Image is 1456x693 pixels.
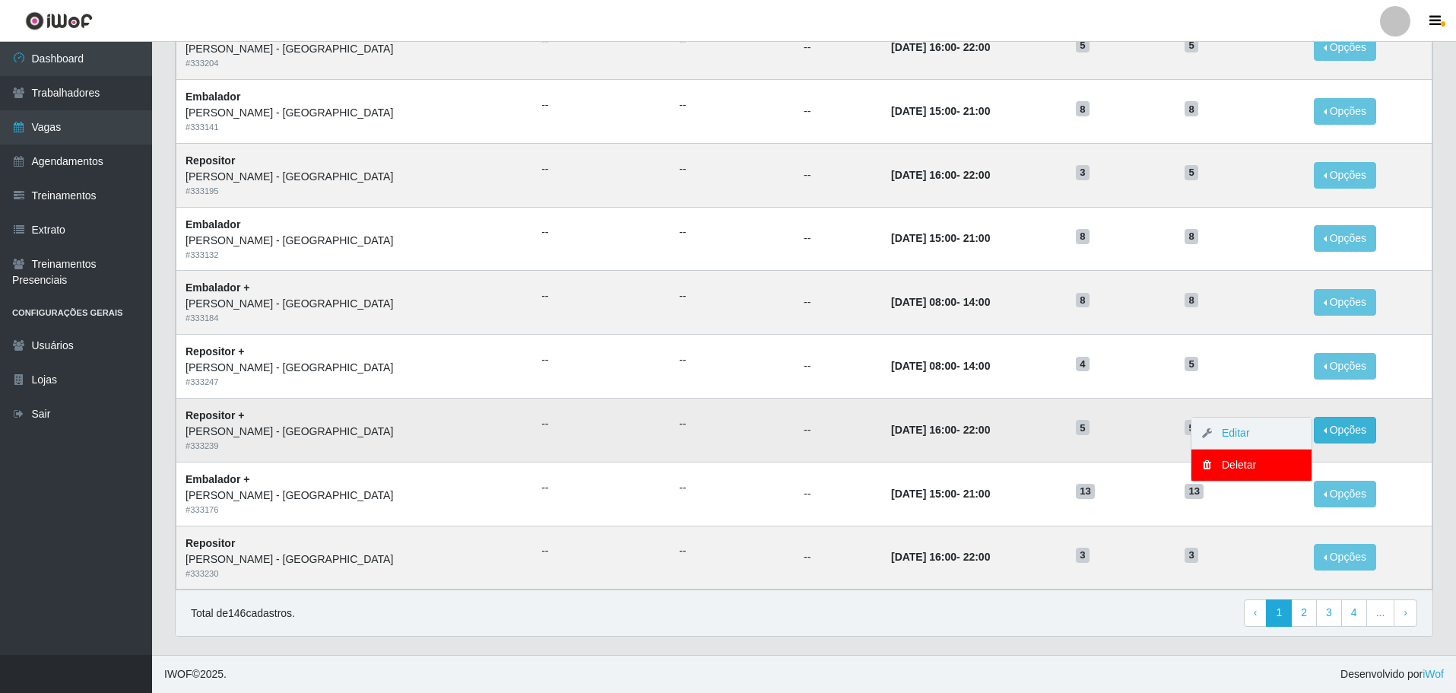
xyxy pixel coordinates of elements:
[191,606,295,621] p: Total de 146 cadastros.
[1314,225,1376,252] button: Opções
[1185,38,1198,53] span: 5
[186,537,235,549] strong: Repositor
[541,416,661,432] ul: --
[186,552,523,567] div: [PERSON_NAME] - [GEOGRAPHIC_DATA]
[679,97,785,113] ul: --
[963,296,991,308] time: 14:00
[186,504,523,517] div: # 333176
[1076,357,1090,372] span: 4
[186,233,523,249] div: [PERSON_NAME] - [GEOGRAPHIC_DATA]
[1394,599,1417,627] a: Next
[1341,599,1367,627] a: 4
[679,416,785,432] ul: --
[186,105,523,121] div: [PERSON_NAME] - [GEOGRAPHIC_DATA]
[1076,38,1090,53] span: 5
[679,224,785,240] ul: --
[963,169,991,181] time: 22:00
[164,668,192,680] span: IWOF
[891,105,956,117] time: [DATE] 15:00
[1244,599,1267,627] a: Previous
[795,271,882,335] td: --
[1314,544,1376,571] button: Opções
[186,91,240,103] strong: Embalador
[1314,98,1376,125] button: Opções
[891,424,956,436] time: [DATE] 16:00
[891,232,956,244] time: [DATE] 15:00
[963,232,991,244] time: 21:00
[1291,599,1317,627] a: 2
[1254,606,1258,618] span: ‹
[891,424,990,436] strong: -
[891,296,956,308] time: [DATE] 08:00
[1076,420,1090,435] span: 5
[679,352,785,368] ul: --
[186,409,244,421] strong: Repositor +
[25,11,93,30] img: CoreUI Logo
[186,296,523,312] div: [PERSON_NAME] - [GEOGRAPHIC_DATA]
[1314,162,1376,189] button: Opções
[186,440,523,453] div: # 333239
[1316,599,1342,627] a: 3
[891,488,990,500] strong: -
[1185,484,1204,499] span: 13
[186,376,523,389] div: # 333247
[891,169,990,181] strong: -
[891,169,956,181] time: [DATE] 16:00
[186,218,240,230] strong: Embalador
[1314,34,1376,61] button: Opções
[1076,484,1095,499] span: 13
[795,143,882,207] td: --
[891,488,956,500] time: [DATE] 15:00
[679,288,785,304] ul: --
[891,360,990,372] strong: -
[891,41,956,53] time: [DATE] 16:00
[795,16,882,80] td: --
[186,121,523,134] div: # 333141
[963,105,991,117] time: 21:00
[1266,599,1292,627] a: 1
[795,462,882,526] td: --
[186,360,523,376] div: [PERSON_NAME] - [GEOGRAPHIC_DATA]
[795,398,882,462] td: --
[1314,417,1376,443] button: Opções
[541,224,661,240] ul: --
[541,352,661,368] ul: --
[1207,457,1296,473] div: Deletar
[186,473,249,485] strong: Embalador +
[1244,599,1417,627] nav: pagination
[186,345,244,358] strong: Repositor +
[1366,599,1395,627] a: ...
[1340,666,1444,682] span: Desenvolvido por
[541,480,661,496] ul: --
[1185,101,1198,116] span: 8
[1185,420,1198,435] span: 5
[186,185,523,198] div: # 333195
[1207,427,1250,439] a: Editar
[1076,293,1090,308] span: 8
[963,488,991,500] time: 21:00
[679,543,785,559] ul: --
[186,281,249,294] strong: Embalador +
[1076,548,1090,563] span: 3
[541,161,661,177] ul: --
[891,551,956,563] time: [DATE] 16:00
[891,41,990,53] strong: -
[1185,165,1198,180] span: 5
[963,551,991,563] time: 22:00
[186,154,235,167] strong: Repositor
[891,551,990,563] strong: -
[1076,165,1090,180] span: 3
[541,543,661,559] ul: --
[186,249,523,262] div: # 333132
[891,360,956,372] time: [DATE] 08:00
[963,41,991,53] time: 22:00
[1423,668,1444,680] a: iWof
[795,207,882,271] td: --
[164,666,227,682] span: © 2025 .
[795,79,882,143] td: --
[541,288,661,304] ul: --
[1185,229,1198,244] span: 8
[1314,481,1376,507] button: Opções
[1185,293,1198,308] span: 8
[186,424,523,440] div: [PERSON_NAME] - [GEOGRAPHIC_DATA]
